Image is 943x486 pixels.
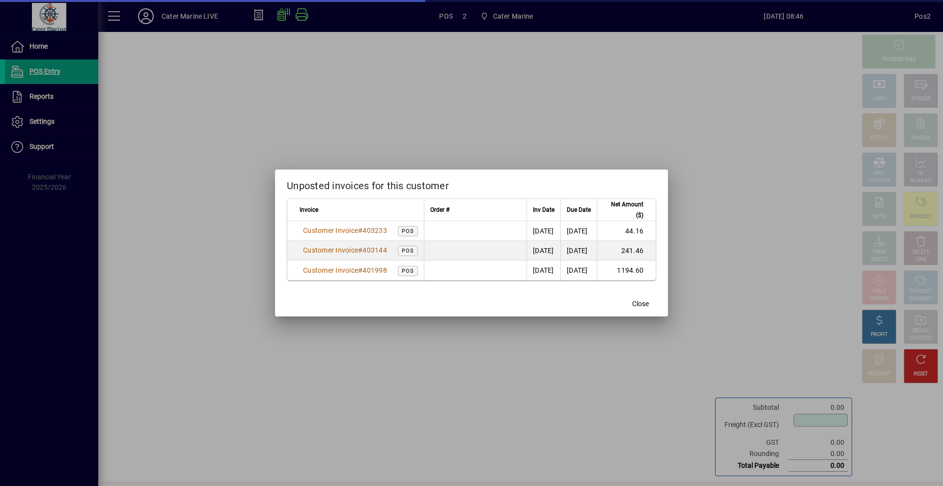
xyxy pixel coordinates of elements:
[560,260,597,280] td: [DATE]
[402,268,414,274] span: POS
[597,260,656,280] td: 1194.60
[402,228,414,234] span: POS
[527,260,560,280] td: [DATE]
[527,221,560,241] td: [DATE]
[362,266,387,274] span: 401998
[560,221,597,241] td: [DATE]
[303,246,358,254] span: Customer Invoice
[402,248,414,254] span: POS
[303,227,358,234] span: Customer Invoice
[358,246,362,254] span: #
[625,295,656,313] button: Close
[300,265,390,276] a: Customer Invoice#401998
[362,246,387,254] span: 403144
[300,204,318,215] span: Invoice
[303,266,358,274] span: Customer Invoice
[560,241,597,260] td: [DATE]
[603,199,643,221] span: Net Amount ($)
[362,227,387,234] span: 403233
[527,241,560,260] td: [DATE]
[533,204,555,215] span: Inv Date
[430,204,449,215] span: Order #
[597,241,656,260] td: 241.46
[358,266,362,274] span: #
[597,221,656,241] td: 44.16
[567,204,591,215] span: Due Date
[300,225,390,236] a: Customer Invoice#403233
[358,227,362,234] span: #
[632,299,649,309] span: Close
[275,170,668,198] h2: Unposted invoices for this customer
[300,245,390,256] a: Customer Invoice#403144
